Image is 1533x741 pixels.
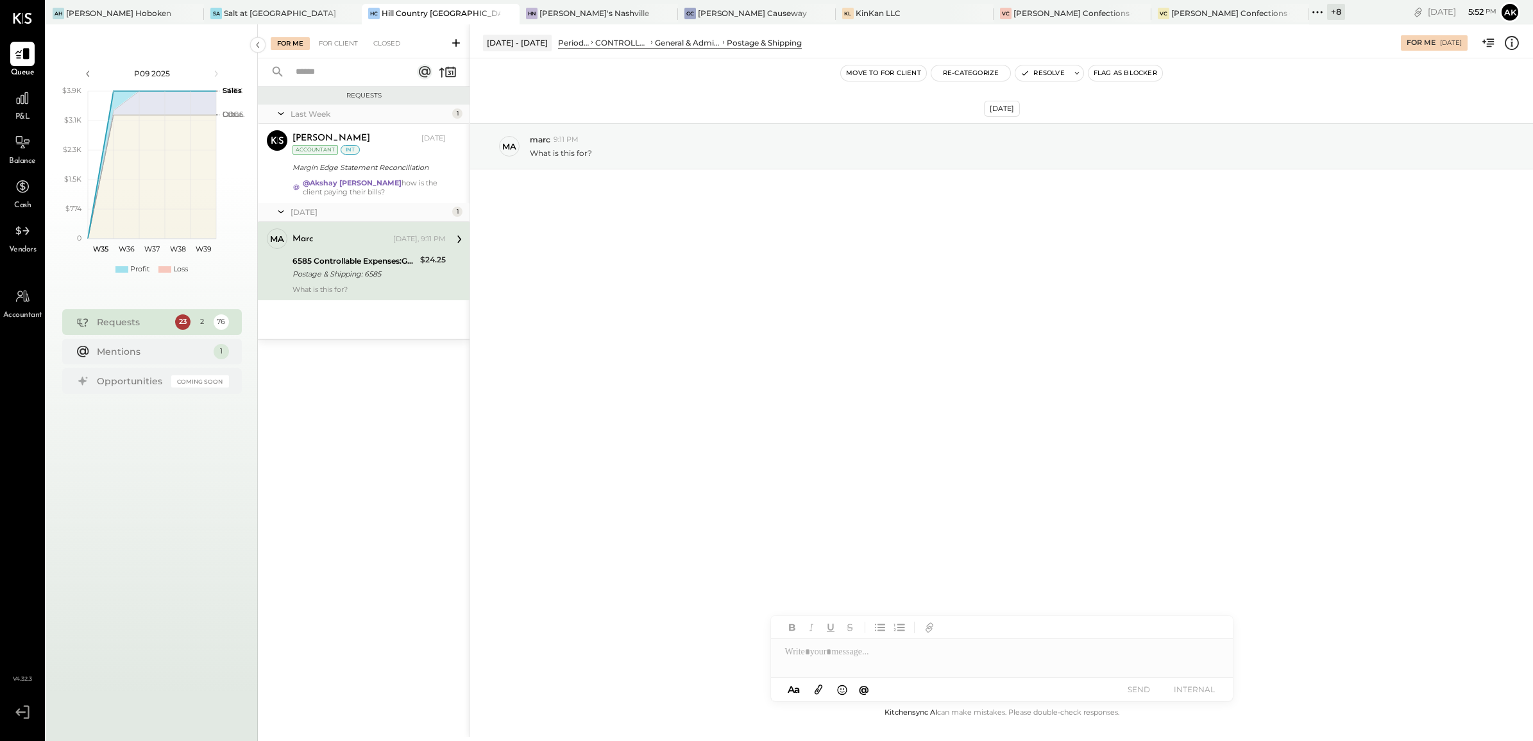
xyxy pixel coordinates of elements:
[97,316,169,328] div: Requests
[393,234,446,244] div: [DATE], 9:11 PM
[97,345,207,358] div: Mentions
[368,8,380,19] div: HC
[291,207,449,217] div: [DATE]
[292,132,370,145] div: [PERSON_NAME]
[194,314,210,330] div: 2
[271,37,310,50] div: For Me
[856,8,901,19] div: KinKan LLC
[921,619,938,636] button: Add URL
[270,233,284,245] div: ma
[1000,8,1012,19] div: VC
[1114,681,1165,698] button: SEND
[303,178,402,187] strong: @Akshay [PERSON_NAME]
[698,8,807,19] div: [PERSON_NAME] Causeway
[452,108,462,119] div: 1
[1,86,44,123] a: P&L
[1,42,44,79] a: Queue
[984,101,1020,117] div: [DATE]
[169,244,185,253] text: W38
[1088,65,1162,81] button: Flag as Blocker
[66,8,171,19] div: [PERSON_NAME] Hoboken
[1,130,44,167] a: Balance
[11,67,35,79] span: Queue
[64,115,81,124] text: $3.1K
[803,619,820,636] button: Italic
[223,110,244,119] text: Occu...
[483,35,552,51] div: [DATE] - [DATE]
[859,683,869,695] span: @
[872,619,888,636] button: Unordered List
[292,233,313,246] div: marc
[452,207,462,217] div: 1
[841,65,926,81] button: Move to for client
[292,161,442,174] div: Margin Edge Statement Reconciliation
[931,65,1011,81] button: Re-Categorize
[63,145,81,154] text: $2.3K
[15,112,30,123] span: P&L
[292,268,416,280] div: Postage & Shipping: 6585
[64,175,81,183] text: $1.5K
[684,8,696,19] div: GC
[195,244,211,253] text: W39
[77,234,81,243] text: 0
[727,37,802,48] div: Postage & Shipping
[118,244,134,253] text: W36
[502,141,516,153] div: ma
[1158,8,1169,19] div: VC
[93,244,108,253] text: W35
[65,204,82,213] text: $774
[62,86,81,95] text: $3.9K
[264,91,463,100] div: Requests
[382,8,500,19] div: Hill Country [GEOGRAPHIC_DATA]
[842,8,854,19] div: KL
[842,619,858,636] button: Strikethrough
[1,284,44,321] a: Accountant
[1,219,44,256] a: Vendors
[144,244,160,253] text: W37
[1,175,44,212] a: Cash
[530,148,592,158] p: What is this for?
[175,314,191,330] div: 23
[171,375,229,388] div: Coming Soon
[1013,8,1132,19] div: [PERSON_NAME] Confections - [GEOGRAPHIC_DATA]
[1015,65,1069,81] button: Resolve
[655,37,720,48] div: General & Administrative Expenses
[1500,2,1520,22] button: Ak
[1412,5,1425,19] div: copy link
[784,683,804,697] button: Aa
[420,253,446,266] div: $24.25
[1327,4,1345,20] div: + 8
[223,86,242,95] text: Sales
[130,264,149,275] div: Profit
[530,134,550,145] span: marc
[291,108,449,119] div: Last Week
[367,37,407,50] div: Closed
[794,683,800,695] span: a
[14,200,31,212] span: Cash
[891,619,908,636] button: Ordered List
[1171,8,1290,19] div: [PERSON_NAME] Confections - [GEOGRAPHIC_DATA]
[303,178,446,196] div: how is the client paying their bills?
[3,310,42,321] span: Accountant
[53,8,64,19] div: AH
[1428,6,1496,18] div: [DATE]
[97,375,165,388] div: Opportunities
[558,37,589,48] div: Period P&L
[292,145,338,155] div: Accountant
[224,8,336,19] div: Salt at [GEOGRAPHIC_DATA]
[421,133,446,144] div: [DATE]
[1169,681,1220,698] button: INTERNAL
[292,255,416,268] div: 6585 Controllable Expenses:General & Administrative Expenses:Postage & Shipping
[9,244,37,256] span: Vendors
[292,285,446,294] div: What is this for?
[784,619,800,636] button: Bold
[173,264,188,275] div: Loss
[855,681,873,697] button: @
[595,37,648,48] div: CONTROLLABLE EXPENSES
[9,156,36,167] span: Balance
[214,314,229,330] div: 76
[341,145,360,155] div: int
[1440,38,1462,47] div: [DATE]
[539,8,649,19] div: [PERSON_NAME]'s Nashville
[554,135,579,145] span: 9:11 PM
